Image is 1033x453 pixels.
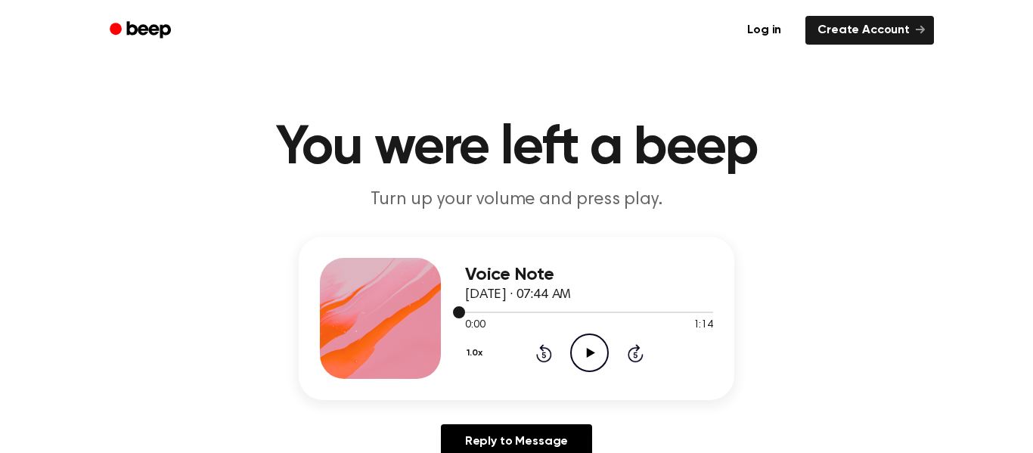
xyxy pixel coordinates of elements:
a: Beep [99,16,185,45]
button: 1.0x [465,340,488,366]
h1: You were left a beep [129,121,904,175]
span: 0:00 [465,318,485,334]
p: Turn up your volume and press play. [226,188,807,213]
span: [DATE] · 07:44 AM [465,288,571,302]
a: Create Account [805,16,934,45]
span: 1:14 [693,318,713,334]
a: Log in [732,13,796,48]
h3: Voice Note [465,265,713,285]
